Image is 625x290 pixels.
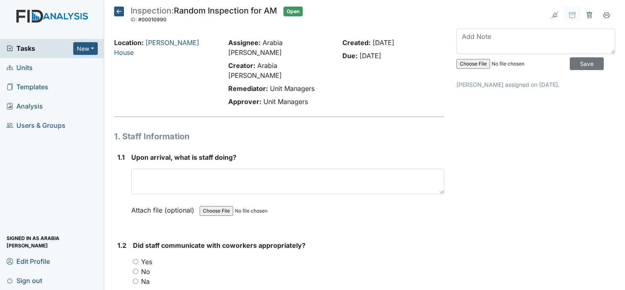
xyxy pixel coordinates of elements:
[130,16,137,23] span: ID:
[114,39,144,47] strong: Location:
[456,80,615,89] p: [PERSON_NAME] assigned on [DATE].
[228,61,255,70] strong: Creator:
[263,97,308,106] span: Unit Managers
[342,39,371,47] strong: Created:
[7,255,50,267] span: Edit Profile
[141,267,150,276] label: No
[130,7,277,25] div: Random Inspection for AM
[117,152,125,162] label: 1.1
[117,240,126,250] label: 1.2
[7,274,42,287] span: Sign out
[114,130,444,143] h1: 1. Staff Information
[114,39,199,57] a: [PERSON_NAME] House
[228,39,261,47] strong: Assignee:
[7,81,48,93] span: Templates
[131,201,198,215] label: Attach file (optional)
[373,39,394,47] span: [DATE]
[228,84,268,93] strong: Remediator:
[7,100,43,113] span: Analysis
[133,269,138,274] input: No
[141,257,152,267] label: Yes
[270,84,315,93] span: Unit Managers
[228,97,261,106] strong: Approver:
[7,119,65,132] span: Users & Groups
[133,241,306,249] span: Did staff communicate with coworkers appropriately?
[342,52,357,60] strong: Due:
[141,276,150,286] label: Na
[7,43,73,53] a: Tasks
[283,7,303,16] span: Open
[7,236,98,248] span: Signed in as Arabia [PERSON_NAME]
[360,52,381,60] span: [DATE]
[7,61,33,74] span: Units
[73,42,98,55] button: New
[133,279,138,284] input: Na
[133,259,138,264] input: Yes
[131,153,236,161] span: Upon arrival, what is staff doing?
[138,16,166,23] span: #00010990
[130,6,174,16] span: Inspection:
[570,57,604,70] input: Save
